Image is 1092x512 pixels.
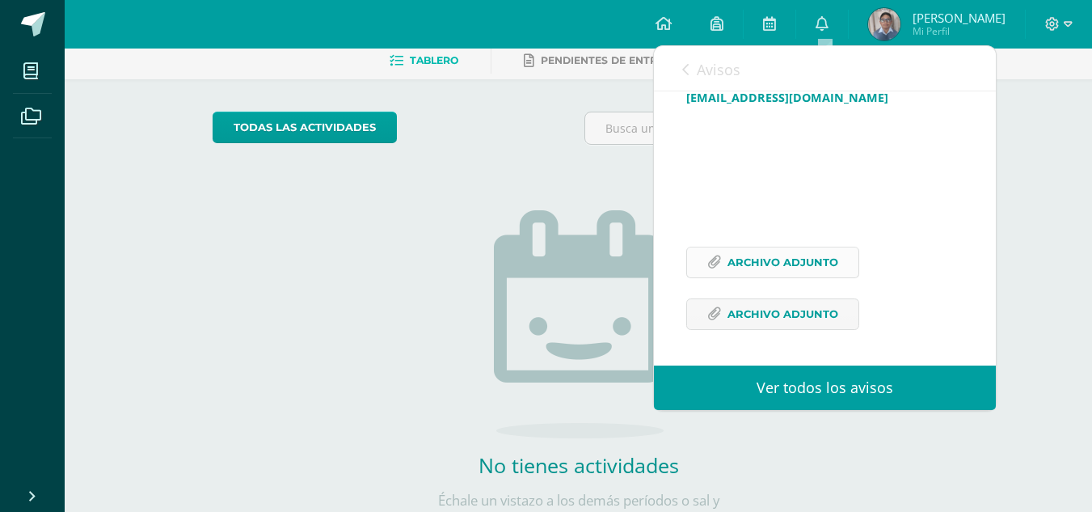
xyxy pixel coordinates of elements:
span: [PERSON_NAME] [913,10,1006,26]
span: Archivo Adjunto [727,248,838,277]
a: todas las Actividades [213,112,397,143]
h2: No tienes actividades [417,451,740,479]
input: Busca una actividad próxima aquí... [585,112,943,144]
img: no_activities.png [494,210,664,438]
span: Tablero [410,54,458,66]
a: Archivo Adjunto [686,247,859,278]
a: Pendientes de entrega [524,48,679,74]
span: Avisos [697,60,740,79]
a: [EMAIL_ADDRESS][DOMAIN_NAME] [686,90,888,105]
span: Archivo Adjunto [727,299,838,329]
a: Tablero [390,48,458,74]
a: Archivo Adjunto [686,298,859,330]
span: Pendientes de entrega [541,54,679,66]
a: Ver todos los avisos [654,366,996,410]
span: Mi Perfil [913,24,1006,38]
img: 4b3193a9a6b9d84d82606705fbbd4e56.png [868,8,900,40]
